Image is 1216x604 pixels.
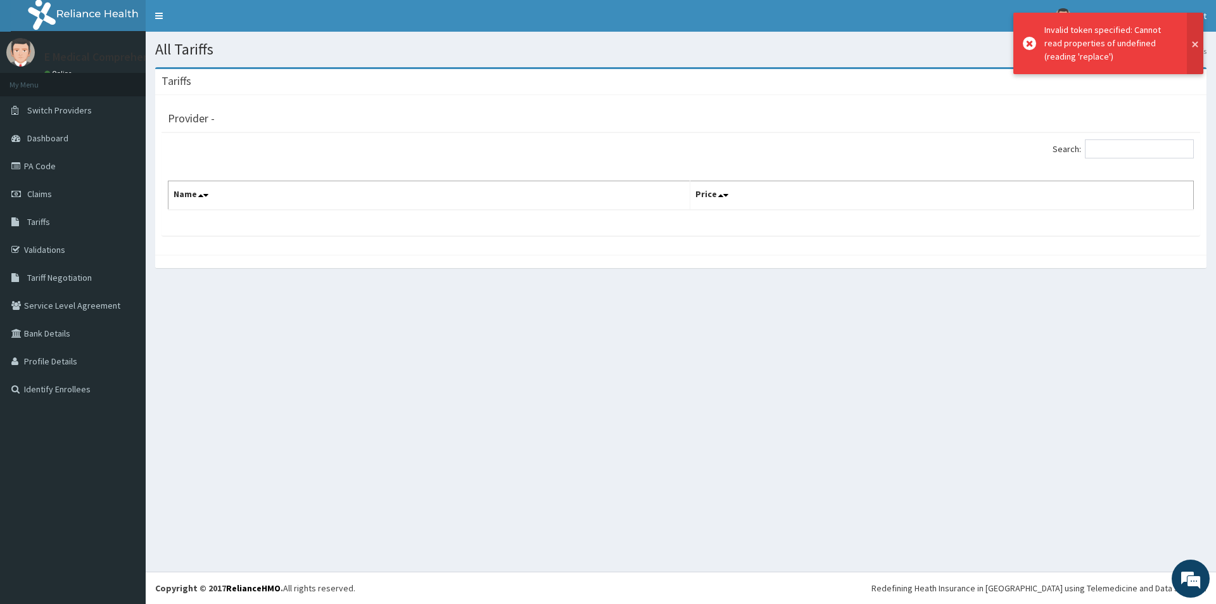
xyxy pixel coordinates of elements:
[690,181,1194,210] th: Price
[1079,10,1206,22] span: E Medical Comprehensive Consult
[146,572,1216,604] footer: All rights reserved.
[27,132,68,144] span: Dashboard
[27,272,92,283] span: Tariff Negotiation
[226,582,281,594] a: RelianceHMO
[168,113,215,124] h3: Provider -
[1044,23,1175,63] div: Invalid token specified: Cannot read properties of undefined (reading 'replace')
[27,105,92,116] span: Switch Providers
[27,216,50,228] span: Tariffs
[44,51,210,63] p: E Medical Comprehensive Consult
[1053,139,1194,158] label: Search:
[44,69,75,78] a: Online
[6,38,35,67] img: User Image
[155,582,283,594] strong: Copyright © 2017 .
[27,188,52,200] span: Claims
[1085,139,1194,158] input: Search:
[161,75,191,87] h3: Tariffs
[155,41,1206,58] h1: All Tariffs
[168,181,690,210] th: Name
[871,582,1206,594] div: Redefining Heath Insurance in [GEOGRAPHIC_DATA] using Telemedicine and Data Science!
[1055,8,1071,24] img: User Image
